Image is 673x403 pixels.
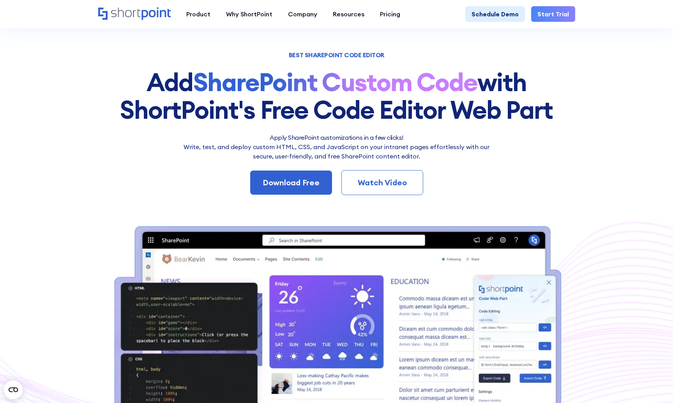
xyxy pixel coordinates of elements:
p: Write, test, and deploy custom HTML, CSS, and JavaScript on your intranet pages effortlessly wi﻿t... [179,142,495,161]
a: Home [98,7,171,21]
div: Resources [333,9,364,19]
h2: Apply SharePoint customizations in a few clicks! [179,133,495,142]
a: Start Trial [531,6,575,22]
a: Resources [325,6,372,22]
a: Schedule Demo [465,6,525,22]
a: Product [178,6,218,22]
a: Watch Video [341,170,423,195]
div: Product [186,9,210,19]
iframe: Chat Widget [533,313,673,403]
div: Why ShortPoint [226,9,272,19]
strong: SharePoint Custom Code [193,66,478,98]
div: Company [288,9,317,19]
a: Why ShortPoint [218,6,280,22]
h1: BEST SHAREPOINT CODE EDITOR [98,52,575,58]
button: Open CMP widget [4,380,23,399]
div: Download Free [263,177,320,188]
div: Watch Video [354,177,410,188]
a: Download Free [250,171,332,195]
h1: Add with ShortPoint's Free Code Editor Web Part [98,69,575,123]
a: Company [280,6,325,22]
div: Pricing [380,9,400,19]
a: Pricing [372,6,408,22]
